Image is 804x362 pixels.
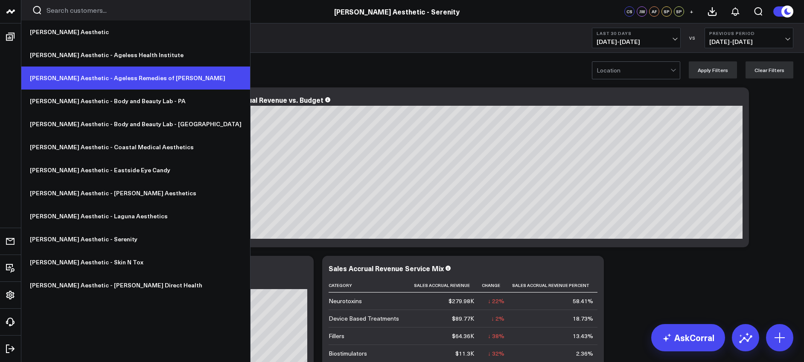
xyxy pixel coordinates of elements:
[32,5,42,15] button: Search customers button
[690,9,693,14] span: +
[651,324,725,351] a: AskCorral
[21,43,250,67] a: [PERSON_NAME] Aesthetic - Ageless Health Institute
[491,314,504,323] div: ↓ 2%
[573,314,593,323] div: 18.73%
[184,95,323,104] div: Monthly Sales Accrual Revenue vs. Budget
[329,264,444,273] div: Sales Accrual Revenue Service Mix
[21,20,250,43] a: [PERSON_NAME] Aesthetic
[482,278,512,292] th: Change
[685,35,700,41] div: VS
[21,67,250,90] a: [PERSON_NAME] Aesthetic - Ageless Remedies of [PERSON_NAME]
[449,297,474,305] div: $279.98K
[597,31,676,36] b: Last 30 Days
[329,297,362,305] div: Neurotoxins
[709,31,789,36] b: Previous Period
[452,332,474,340] div: $64.36K
[414,278,482,292] th: Sales Accrual Revenue
[47,6,239,15] input: Search customers input
[21,228,250,251] a: [PERSON_NAME] Aesthetic - Serenity
[21,251,250,274] a: [PERSON_NAME] Aesthetic - Skin N Tox
[452,314,474,323] div: $89.77K
[597,38,676,45] span: [DATE] - [DATE]
[488,349,504,358] div: ↓ 32%
[21,136,250,159] a: [PERSON_NAME] Aesthetic - Coastal Medical Aesthetics
[329,314,399,323] div: Device Based Treatments
[455,349,474,358] div: $11.3K
[689,61,737,78] button: Apply Filters
[21,182,250,205] a: [PERSON_NAME] Aesthetic - [PERSON_NAME] Aesthetics
[512,278,601,292] th: Sales Accrual Revenue Percent
[576,349,593,358] div: 2.36%
[21,205,250,228] a: [PERSON_NAME] Aesthetic - Laguna Aesthetics
[329,278,414,292] th: Category
[488,297,504,305] div: ↓ 22%
[624,6,635,17] div: CS
[573,332,593,340] div: 13.43%
[21,90,250,113] a: [PERSON_NAME] Aesthetic - Body and Beauty Lab - PA
[592,28,681,48] button: Last 30 Days[DATE]-[DATE]
[746,61,793,78] button: Clear Filters
[709,38,789,45] span: [DATE] - [DATE]
[329,349,367,358] div: Biostimulators
[637,6,647,17] div: JW
[573,297,593,305] div: 58.41%
[649,6,659,17] div: AF
[334,7,460,16] a: [PERSON_NAME] Aesthetic - Serenity
[705,28,793,48] button: Previous Period[DATE]-[DATE]
[674,6,684,17] div: SP
[21,113,250,136] a: [PERSON_NAME] Aesthetic - Body and Beauty Lab - [GEOGRAPHIC_DATA]
[21,274,250,297] a: [PERSON_NAME] Aesthetic - [PERSON_NAME] Direct Health
[686,6,696,17] button: +
[21,159,250,182] a: [PERSON_NAME] Aesthetic - Eastside Eye Candy
[488,332,504,340] div: ↓ 38%
[661,6,672,17] div: SP
[329,332,344,340] div: Fillers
